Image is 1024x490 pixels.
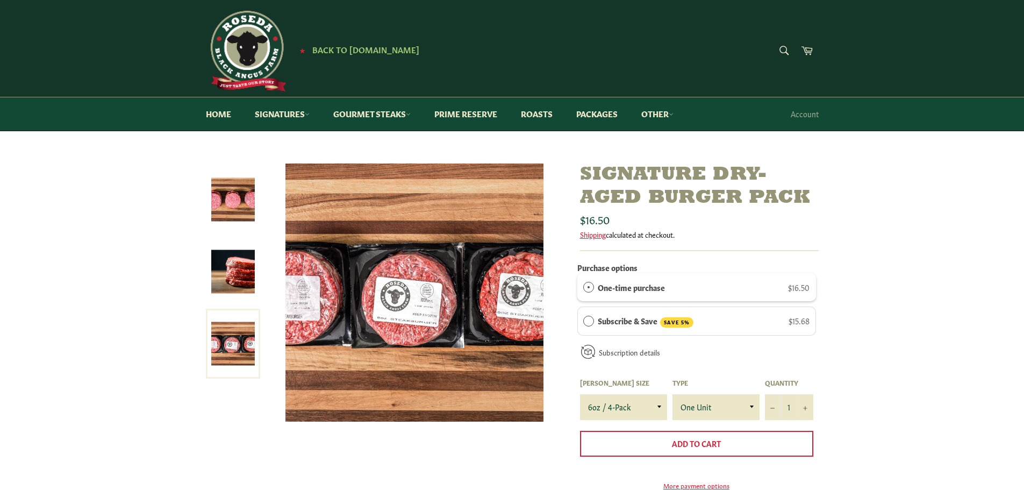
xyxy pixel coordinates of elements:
label: Purchase options [577,262,638,273]
a: Account [785,98,824,130]
a: Roasts [510,97,563,130]
h1: Signature Dry-Aged Burger Pack [580,164,819,210]
span: Back to [DOMAIN_NAME] [312,44,419,55]
a: Shipping [580,229,606,239]
a: Prime Reserve [424,97,508,130]
label: One-time purchase [598,281,665,293]
div: Subscribe & Save [583,315,594,326]
img: Signature Dry-Aged Burger Pack [211,178,255,222]
a: More payment options [580,481,813,490]
span: SAVE 5% [660,317,693,328]
label: [PERSON_NAME] Size [580,378,667,387]
button: Reduce item quantity by one [765,394,781,420]
a: Gourmet Steaks [323,97,421,130]
label: Subscribe & Save [598,315,693,328]
img: Signature Dry-Aged Burger Pack [285,164,543,422]
button: Increase item quantity by one [797,394,813,420]
img: Signature Dry-Aged Burger Pack [211,250,255,294]
span: $16.50 [580,211,610,226]
div: calculated at checkout. [580,230,819,239]
label: Type [672,378,760,387]
span: $15.68 [789,315,810,326]
div: One-time purchase [583,281,594,293]
a: ★ Back to [DOMAIN_NAME] [294,46,419,54]
label: Quantity [765,378,813,387]
a: Signatures [244,97,320,130]
a: Subscription details [599,347,660,357]
button: Add to Cart [580,431,813,457]
a: Other [631,97,684,130]
span: $16.50 [788,282,810,293]
span: Add to Cart [672,438,721,449]
a: Packages [565,97,628,130]
span: ★ [299,46,305,54]
a: Home [195,97,242,130]
img: Roseda Beef [206,11,287,91]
